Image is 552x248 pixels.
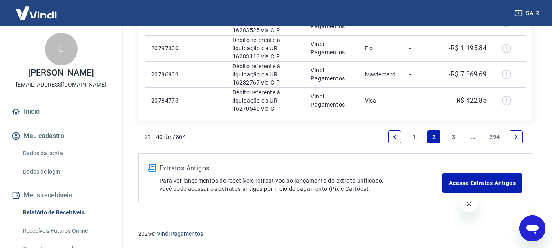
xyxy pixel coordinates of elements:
a: Previous page [388,130,401,143]
p: 20784773 [151,96,187,105]
iframe: Botão para abrir a janela de mensagens [519,215,545,241]
a: Page 3 [447,130,460,143]
p: - [409,96,434,105]
a: Dados de login [20,163,112,180]
img: Vindi [10,0,63,25]
img: ícone [148,164,156,172]
p: Extratos Antigos [159,163,442,173]
a: Page 2 is your current page [427,130,440,143]
a: Dados da conta [20,145,112,162]
p: Débito referente à liquidação da UR 16282767 via CIP [232,62,298,87]
button: Sair [513,6,542,21]
a: Recebíveis Futuros Online [20,223,112,239]
p: 20797300 [151,44,187,52]
p: Débito referente à liquidação da UR 16270540 via CIP [232,88,298,113]
p: - [409,44,434,52]
a: Next page [510,130,523,143]
button: Meu cadastro [10,127,112,145]
p: Visa [365,96,397,105]
ul: Pagination [385,127,526,147]
button: Meus recebíveis [10,186,112,204]
p: [EMAIL_ADDRESS][DOMAIN_NAME] [16,80,106,89]
a: Page 1 [408,130,421,143]
p: 2025 © [138,230,532,238]
p: Vindi Pagamentos [311,92,351,109]
iframe: Fechar mensagem [461,196,477,212]
p: [PERSON_NAME] [28,69,94,77]
p: Para ver lançamentos de recebíveis retroativos ao lançamento do extrato unificado, você pode aces... [159,177,442,193]
p: -R$ 7.869,69 [449,69,487,79]
a: Acesse Extratos Antigos [442,173,522,193]
a: Jump forward [467,130,480,143]
p: - [409,70,434,78]
a: Vindi Pagamentos [157,230,203,237]
p: Vindi Pagamentos [311,66,351,83]
p: 21 - 40 de 7864 [145,133,186,141]
p: Mastercard [365,70,397,78]
a: Início [10,103,112,121]
p: -R$ 422,85 [454,96,487,105]
a: Page 394 [486,130,503,143]
p: Débito referente à liquidação da UR 16283113 via CIP [232,36,298,60]
a: Relatório de Recebíveis [20,204,112,221]
p: Vindi Pagamentos [311,40,351,56]
p: Elo [365,44,397,52]
p: 20796933 [151,70,187,78]
span: Olá! Precisa de ajuda? [5,6,69,12]
p: -R$ 1.195,84 [449,43,487,53]
div: L [45,33,78,65]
